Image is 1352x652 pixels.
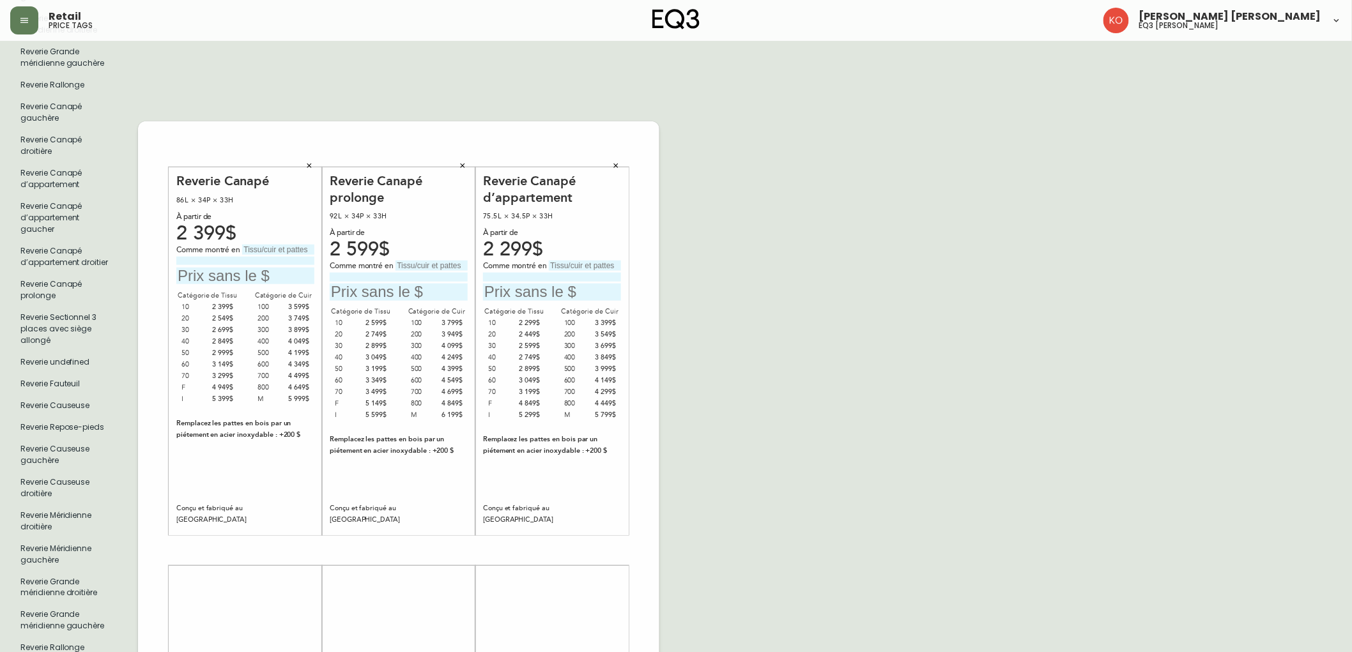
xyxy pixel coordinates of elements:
[181,313,208,324] div: 20
[564,386,590,398] div: 700
[335,352,361,363] div: 40
[257,313,284,324] div: 200
[283,393,309,405] div: 5 999$
[436,352,463,363] div: 4 249$
[514,317,541,329] div: 2 299$
[252,290,314,301] div: Catégorie de Cuir
[181,370,208,382] div: 70
[181,359,208,370] div: 60
[590,340,616,352] div: 3 699$
[10,129,123,162] li: Reverie Canapé droitière
[564,409,590,421] div: M
[257,382,284,393] div: 800
[590,409,616,421] div: 5 799$
[257,347,284,359] div: 500
[564,329,590,340] div: 200
[483,211,621,222] div: 75.5L × 34.5P × 33H
[514,352,541,363] div: 2 749$
[257,336,284,347] div: 400
[564,352,590,363] div: 400
[283,301,309,313] div: 3 599$
[283,382,309,393] div: 4 649$
[361,409,387,421] div: 5 599$
[436,329,463,340] div: 3 949$
[208,393,234,405] div: 5 399$
[411,363,437,375] div: 500
[208,324,234,336] div: 2 699$
[488,386,514,398] div: 70
[257,324,284,336] div: 300
[488,352,514,363] div: 40
[411,398,437,409] div: 800
[488,409,514,421] div: I
[590,317,616,329] div: 3 399$
[330,284,468,301] input: Prix sans le $
[488,329,514,340] div: 20
[590,375,616,386] div: 4 149$
[283,359,309,370] div: 4 349$
[176,245,242,256] span: Comme montré en
[514,409,541,421] div: 5 299$
[483,261,549,272] span: Comme montré en
[483,173,621,206] div: Reverie Canapé d’appartement
[483,284,621,301] input: Prix sans le $
[406,306,468,317] div: Catégorie de Cuir
[49,11,81,22] span: Retail
[10,162,123,195] li: Grand format pendre marque
[10,571,123,604] li: Grand format pendre marque
[10,195,123,240] li: Grand format pendre marque
[176,228,314,239] div: 2 399$
[564,375,590,386] div: 600
[488,340,514,352] div: 30
[564,317,590,329] div: 100
[176,418,314,441] div: Remplacez les pattes en bois par un piétement en acier inoxydable : +200 $
[283,370,309,382] div: 4 499$
[361,340,387,352] div: 2 899$
[436,317,463,329] div: 3 799$
[411,317,437,329] div: 100
[436,340,463,352] div: 4 099$
[483,227,621,239] div: À partir de
[335,398,361,409] div: F
[10,373,123,395] li: Grand format pendre marque
[488,375,514,386] div: 60
[436,375,463,386] div: 4 549$
[330,211,468,222] div: 92L × 34P × 33H
[335,363,361,375] div: 50
[176,211,314,223] div: À partir de
[176,503,314,526] div: Conçu et fabriqué au [GEOGRAPHIC_DATA]
[257,370,284,382] div: 700
[208,313,234,324] div: 2 549$
[483,503,621,526] div: Conçu et fabriqué au [GEOGRAPHIC_DATA]
[514,363,541,375] div: 2 899$
[590,363,616,375] div: 3 999$
[10,604,123,637] li: Grand format pendre marque
[330,261,396,272] span: Comme montré en
[436,363,463,375] div: 4 399$
[257,359,284,370] div: 600
[411,386,437,398] div: 700
[181,347,208,359] div: 50
[176,268,314,285] input: Prix sans le $
[257,301,284,313] div: 100
[176,195,314,206] div: 86L × 34P × 33H
[514,340,541,352] div: 2 599$
[488,398,514,409] div: F
[361,352,387,363] div: 3 049$
[330,434,468,457] div: Remplacez les pattes en bois par un piétement en acier inoxydable : +200 $
[514,329,541,340] div: 2 449$
[514,375,541,386] div: 3 049$
[549,261,621,271] input: Tissu/cuir et pattes
[411,409,437,421] div: M
[335,317,361,329] div: 10
[10,307,123,351] li: Grand format pendre marque
[330,503,468,526] div: Conçu et fabriqué au [GEOGRAPHIC_DATA]
[330,306,392,317] div: Catégorie de Tissu
[361,363,387,375] div: 3 199$
[488,363,514,375] div: 50
[361,386,387,398] div: 3 499$
[590,386,616,398] div: 4 299$
[283,324,309,336] div: 3 899$
[330,173,468,206] div: Reverie Canapé prolonge
[10,41,123,74] li: Grand format pendre marque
